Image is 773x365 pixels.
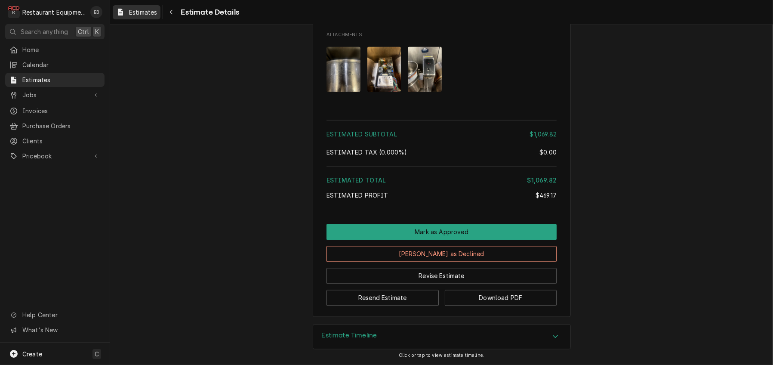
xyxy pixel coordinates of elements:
[539,148,557,157] div: $0.00
[326,224,557,240] div: Button Group Row
[536,191,557,200] div: $469.17
[326,240,557,262] div: Button Group Row
[326,46,360,92] img: aqeU7uLsQOmQFWajiBbP
[5,24,105,39] button: Search anythingCtrlK
[527,176,557,185] div: $1,069.82
[326,192,388,199] span: Estimated Profit
[5,134,105,148] a: Clients
[326,224,557,240] button: Mark as Approved
[5,119,105,133] a: Purchase Orders
[22,310,99,319] span: Help Center
[22,75,100,84] span: Estimates
[22,152,87,161] span: Pricebook
[113,5,160,19] a: Estimates
[22,8,86,17] div: Restaurant Equipment Diagnostics
[326,130,557,139] div: Estimated Subtotal
[408,46,442,92] img: 9rOiwJQSpOQBxgGM49yH
[22,325,99,334] span: What's New
[313,325,570,349] button: Accordion Details Expand Trigger
[5,323,105,337] a: Go to What's New
[22,136,100,145] span: Clients
[95,27,99,36] span: K
[95,350,99,359] span: C
[326,176,557,185] div: Estimated Total
[313,324,571,349] div: Estimate Timeline
[5,149,105,163] a: Go to Pricebook
[5,43,105,57] a: Home
[445,290,557,306] button: Download PDF
[22,90,87,99] span: Jobs
[326,246,557,262] button: [PERSON_NAME] as Declined
[326,290,439,306] button: Resend Estimate
[178,6,239,18] span: Estimate Details
[22,106,100,115] span: Invoices
[326,284,557,306] div: Button Group Row
[326,31,557,38] span: Attachments
[22,121,100,130] span: Purchase Orders
[399,353,484,358] span: Click or tap to view estimate timeline.
[5,73,105,87] a: Estimates
[78,27,89,36] span: Ctrl
[22,45,100,54] span: Home
[5,308,105,322] a: Go to Help Center
[322,331,377,340] h3: Estimate Timeline
[8,6,20,18] div: R
[313,325,570,349] div: Accordion Header
[90,6,102,18] div: Emily Bird's Avatar
[367,46,401,92] img: VhFKsXO9ST2os39CW2Ou
[326,31,557,99] div: Attachments
[21,27,68,36] span: Search anything
[326,191,557,200] div: Estimated Profit
[326,268,557,284] button: Revise Estimate
[8,6,20,18] div: Restaurant Equipment Diagnostics's Avatar
[326,176,386,184] span: Estimated Total
[5,58,105,72] a: Calendar
[164,5,178,19] button: Navigate back
[326,130,397,138] span: Estimated Subtotal
[326,148,557,157] div: Estimated Tax
[90,6,102,18] div: EB
[326,117,557,206] div: Amount Summary
[22,60,100,69] span: Calendar
[326,40,557,99] span: Attachments
[326,262,557,284] div: Button Group Row
[129,8,157,17] span: Estimates
[530,130,557,139] div: $1,069.82
[326,224,557,306] div: Button Group
[326,148,407,156] span: Estimated Tax ( 0.000% )
[22,350,42,358] span: Create
[5,88,105,102] a: Go to Jobs
[5,104,105,118] a: Invoices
